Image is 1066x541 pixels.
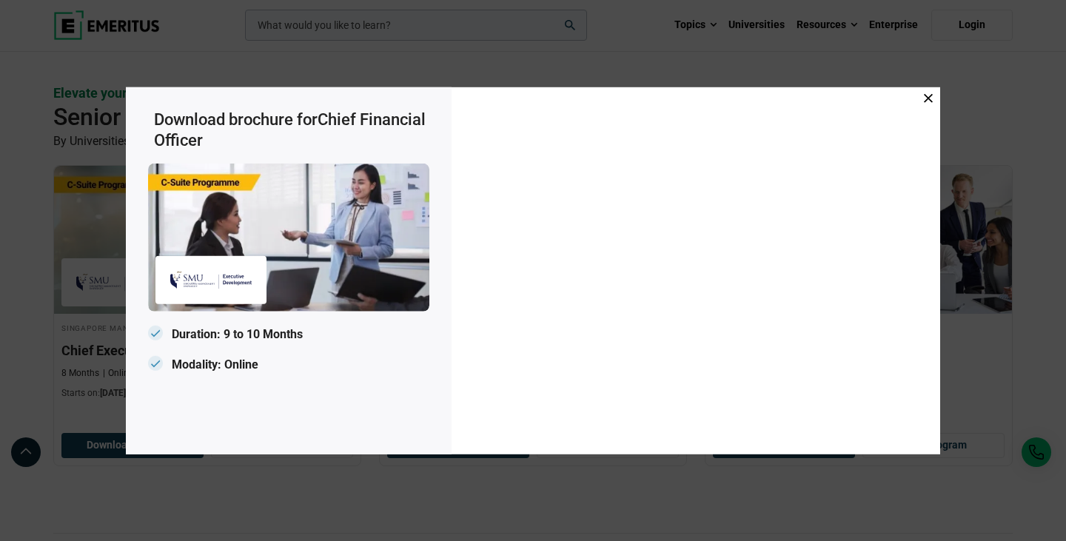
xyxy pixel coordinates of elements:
[148,323,429,346] p: Duration: 9 to 10 Months
[148,354,429,377] p: Modality: Online
[154,110,426,149] span: Chief Financial Officer
[459,94,933,442] iframe: Download Brochure
[163,263,259,296] img: Emeritus
[154,109,429,151] h3: Download brochure for
[148,163,429,311] img: Emeritus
